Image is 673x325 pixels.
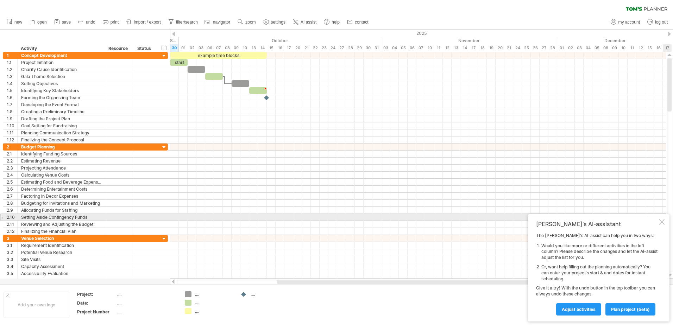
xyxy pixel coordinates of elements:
[21,179,101,185] div: Estimating Food and Beverage Expenses
[7,108,17,115] div: 1.8
[21,144,101,150] div: Budget Planning
[7,242,17,249] div: 3.1
[166,18,200,27] a: filter/search
[7,66,17,73] div: 1.2
[21,45,101,52] div: Activity
[21,221,101,228] div: Reviewing and Adjusting the Budget
[251,291,289,297] div: ....
[7,214,17,221] div: 2.10
[611,307,650,312] span: plan project (beta)
[7,80,17,87] div: 1.4
[21,200,101,206] div: Budgeting for Invitations and Marketing
[332,20,340,25] span: help
[548,44,557,52] div: Friday, 28 November 2025
[7,101,17,108] div: 1.7
[21,270,101,277] div: Accessibility Evaluation
[21,235,101,242] div: Venue Selection
[14,20,22,25] span: new
[320,44,328,52] div: Thursday, 23 October 2025
[21,52,101,59] div: Concept Development
[21,249,101,256] div: Potential Venue Research
[21,158,101,164] div: Estimating Revenue
[434,44,443,52] div: Tuesday, 11 November 2025
[214,44,223,52] div: Tuesday, 7 October 2025
[232,44,240,52] div: Thursday, 9 October 2025
[205,44,214,52] div: Monday, 6 October 2025
[77,309,116,315] div: Project Number
[381,44,390,52] div: Monday, 3 November 2025
[355,20,369,25] span: contact
[7,144,17,150] div: 2
[7,277,17,284] div: 3.6
[618,20,640,25] span: my account
[28,18,49,27] a: open
[7,256,17,263] div: 3.3
[195,291,233,297] div: ....
[21,256,101,263] div: Site Visits
[245,20,256,25] span: zoom
[86,20,95,25] span: undo
[21,207,101,214] div: Allocating Funds for Staffing
[76,18,98,27] a: undo
[111,20,119,25] span: print
[654,44,663,52] div: Tuesday, 16 December 2025
[37,20,47,25] span: open
[592,44,601,52] div: Friday, 5 December 2025
[267,44,276,52] div: Wednesday, 15 October 2025
[21,186,101,192] div: Determining Entertainment Costs
[108,45,130,52] div: Resource
[7,186,17,192] div: 2.6
[170,44,179,52] div: Tuesday, 30 September 2025
[541,243,658,261] li: Would you like more or different activities in the left column? Please describe the changes and l...
[291,18,319,27] a: AI assist
[196,44,205,52] div: Friday, 3 October 2025
[276,44,284,52] div: Thursday, 16 October 2025
[258,44,267,52] div: Tuesday, 14 October 2025
[117,300,176,306] div: ....
[137,45,153,52] div: Status
[21,59,101,66] div: Project Initiation
[540,44,548,52] div: Thursday, 27 November 2025
[562,307,596,312] span: Adjust activities
[372,44,381,52] div: Friday, 31 October 2025
[293,44,302,52] div: Monday, 20 October 2025
[487,44,496,52] div: Wednesday, 19 November 2025
[7,59,17,66] div: 1.1
[601,44,610,52] div: Monday, 8 December 2025
[7,207,17,214] div: 2.9
[7,221,17,228] div: 2.11
[663,44,672,52] div: Wednesday, 17 December 2025
[645,44,654,52] div: Monday, 15 December 2025
[556,303,601,316] a: Adjust activities
[236,18,258,27] a: zoom
[7,73,17,80] div: 1.3
[7,179,17,185] div: 2.5
[7,165,17,171] div: 2.3
[7,94,17,101] div: 1.6
[7,52,17,59] div: 1
[62,20,71,25] span: save
[610,44,619,52] div: Tuesday, 9 December 2025
[536,221,658,228] div: [PERSON_NAME]'s AI-assistant
[619,44,628,52] div: Wednesday, 10 December 2025
[381,37,557,44] div: November 2025
[223,44,232,52] div: Wednesday, 8 October 2025
[188,44,196,52] div: Thursday, 2 October 2025
[117,309,176,315] div: ....
[21,108,101,115] div: Creating a Preliminary Timeline
[399,44,408,52] div: Wednesday, 5 November 2025
[566,44,575,52] div: Tuesday, 2 December 2025
[496,44,504,52] div: Thursday, 20 November 2025
[345,18,371,27] a: contact
[77,300,116,306] div: Date:
[179,44,188,52] div: Wednesday, 1 October 2025
[134,20,161,25] span: import / export
[195,300,233,306] div: ....
[170,52,267,59] div: example time blocks:
[531,44,540,52] div: Wednesday, 26 November 2025
[302,44,311,52] div: Tuesday, 21 October 2025
[322,18,342,27] a: help
[21,66,101,73] div: Charity Cause Identification
[7,228,17,235] div: 2.12
[328,44,337,52] div: Friday, 24 October 2025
